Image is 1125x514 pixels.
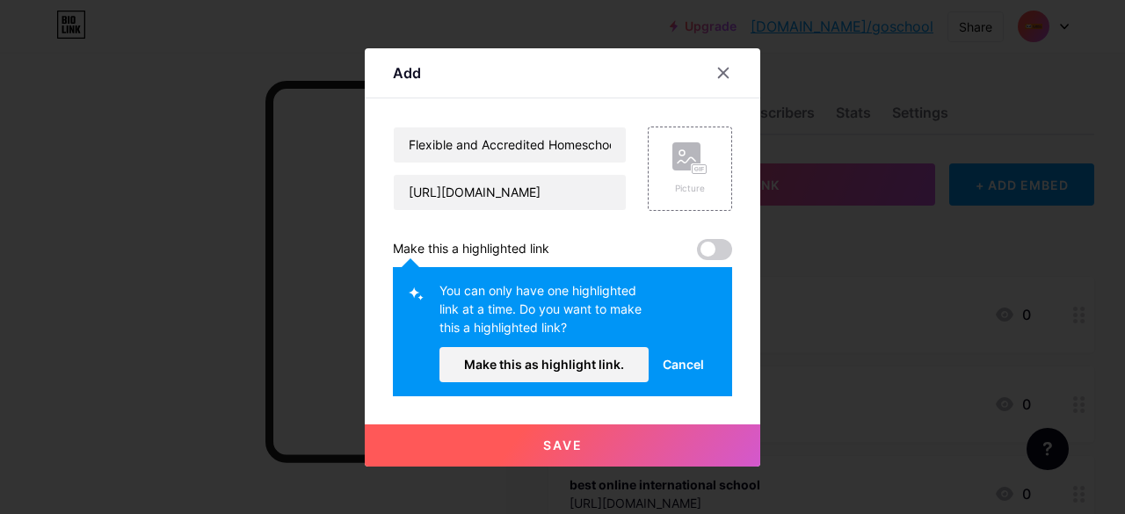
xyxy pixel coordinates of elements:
[663,355,704,373] span: Cancel
[393,62,421,83] div: Add
[439,347,649,382] button: Make this as highlight link.
[439,281,649,347] div: You can only have one highlighted link at a time. Do you want to make this a highlighted link?
[543,438,583,452] span: Save
[672,182,708,195] div: Picture
[464,357,624,372] span: Make this as highlight link.
[393,239,549,260] div: Make this a highlighted link
[394,175,626,210] input: URL
[394,127,626,163] input: Title
[365,424,760,467] button: Save
[649,347,718,382] button: Cancel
